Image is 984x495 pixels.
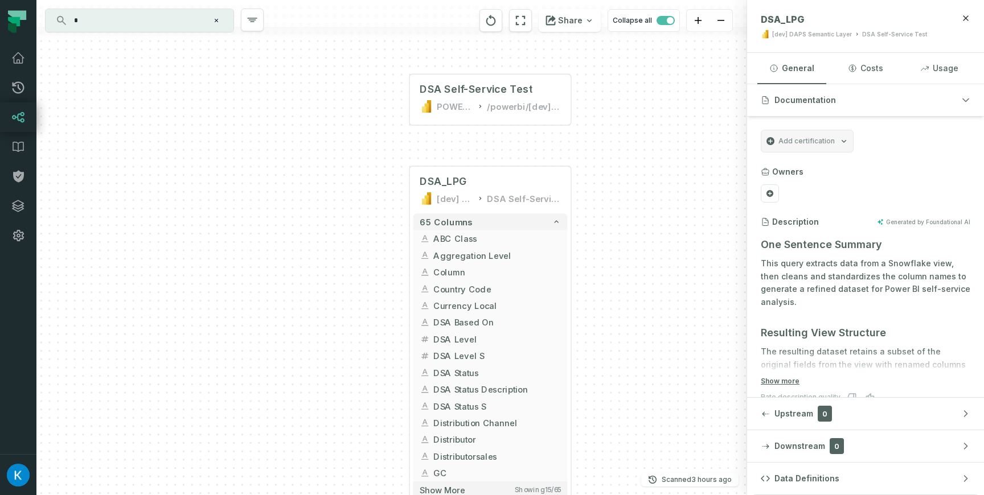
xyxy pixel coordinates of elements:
[641,473,739,486] button: Scanned[DATE] 4:03:47 AM
[774,440,825,452] span: Downstream
[747,463,984,494] button: Data Definitions
[487,100,561,113] div: /powerbi/[dev] DAPS Semantic Layer
[710,10,732,32] button: zoom out
[761,14,804,25] span: DSA_LPG
[433,232,561,245] span: ABC Class
[420,217,473,227] span: 65 columns
[487,192,561,205] div: DSA Self-Service Test
[761,345,970,410] p: The resulting dataset retains a subset of the original fields from the view with renamed columns ...
[420,384,430,394] span: string
[877,218,970,225] button: Generated by Foundational AI
[691,475,732,484] relative-time: Oct 15, 2025, 4:03 AM GMT+3
[420,418,430,428] span: string
[761,130,854,152] button: Add certification
[420,300,430,311] span: string
[420,317,430,328] span: string
[413,398,568,414] button: DSA Status S
[413,448,568,464] button: Distributorsales
[747,84,984,116] button: Documentation
[413,414,568,431] button: Distribution Channel
[830,438,844,454] span: 0
[413,431,568,448] button: Distributor
[413,331,568,347] button: DSA Level
[761,237,970,253] h3: One Sentence Summary
[413,348,568,364] button: DSA Level S
[413,381,568,397] button: DSA Status Description
[757,53,826,84] button: General
[433,299,561,312] span: Currency Local
[413,247,568,263] button: Aggregation Level
[420,175,466,189] span: DSA_LPG
[437,100,474,113] div: POWER BI
[413,264,568,280] button: Column
[818,406,832,422] span: 0
[413,314,568,331] button: DSA Based On
[437,192,474,205] div: [dev] DAPS Semantic Layer
[772,30,852,39] div: [dev] DAPS Semantic Layer
[413,465,568,481] button: GC
[433,316,561,328] span: DSA Based On
[420,234,430,244] span: string
[608,9,680,32] button: Collapse all
[831,53,900,84] button: Costs
[662,474,732,485] p: Scanned
[420,485,465,495] span: Show more
[413,280,568,297] button: Country Code
[774,473,839,484] span: Data Definitions
[433,283,561,295] span: Country Code
[761,325,970,341] h3: Resulting View Structure
[420,334,430,344] span: integer
[433,383,561,395] span: DSA Status Description
[747,398,984,430] button: Upstream0
[761,257,970,309] p: This query extracts data from a Snowflake view, then cleans and standardizes the column names to ...
[420,284,430,294] span: string
[774,408,813,419] span: Upstream
[761,393,840,402] div: Rate description quality
[772,216,819,228] h3: Description
[420,401,430,411] span: string
[420,250,430,261] span: string
[862,30,927,39] div: DSA Self-Service Test
[7,464,30,486] img: avatar of Kosta Shougaev
[420,368,430,378] span: string
[433,333,561,345] span: DSA Level
[687,10,710,32] button: zoom in
[420,468,430,478] span: string
[420,435,430,445] span: string
[433,433,561,445] span: Distributor
[413,364,568,381] button: DSA Status
[433,400,561,412] span: DSA Status S
[747,430,984,462] button: Downstream0
[539,9,601,32] button: Share
[420,83,532,97] div: DSA Self-Service Test
[774,94,836,106] span: Documentation
[420,267,430,277] span: string
[778,137,835,146] span: Add certification
[211,15,222,26] button: Clear search query
[433,467,561,479] span: GC
[413,230,568,247] button: ABC Class
[761,377,799,386] button: Show more
[433,266,561,278] span: Column
[905,53,974,84] button: Usage
[515,486,561,494] span: Showing 15 / 65
[433,416,561,429] span: Distribution Channel
[420,451,430,461] span: string
[420,351,430,361] span: integer
[433,450,561,463] span: Distributorsales
[433,249,561,262] span: Aggregation Level
[772,166,803,178] h3: Owners
[413,297,568,313] button: Currency Local
[433,349,561,362] span: DSA Level S
[433,366,561,379] span: DSA Status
